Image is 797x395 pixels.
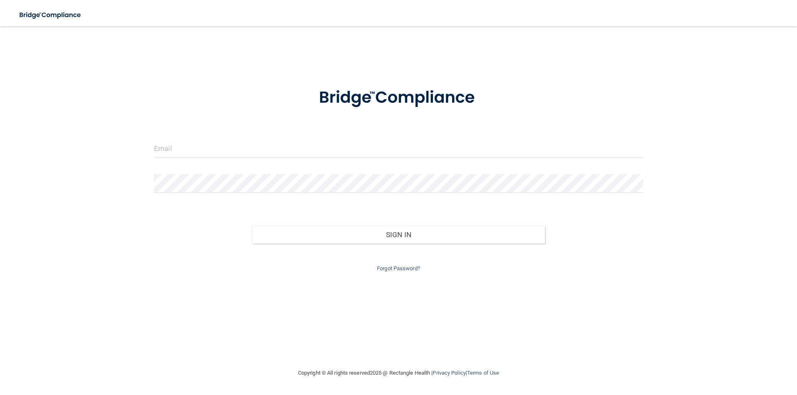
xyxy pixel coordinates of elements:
[467,370,499,376] a: Terms of Use
[302,76,495,119] img: bridge_compliance_login_screen.278c3ca4.svg
[252,225,545,244] button: Sign In
[12,7,89,24] img: bridge_compliance_login_screen.278c3ca4.svg
[377,265,420,271] a: Forgot Password?
[154,139,643,158] input: Email
[433,370,465,376] a: Privacy Policy
[247,360,550,386] div: Copyright © All rights reserved 2025 @ Rectangle Health | |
